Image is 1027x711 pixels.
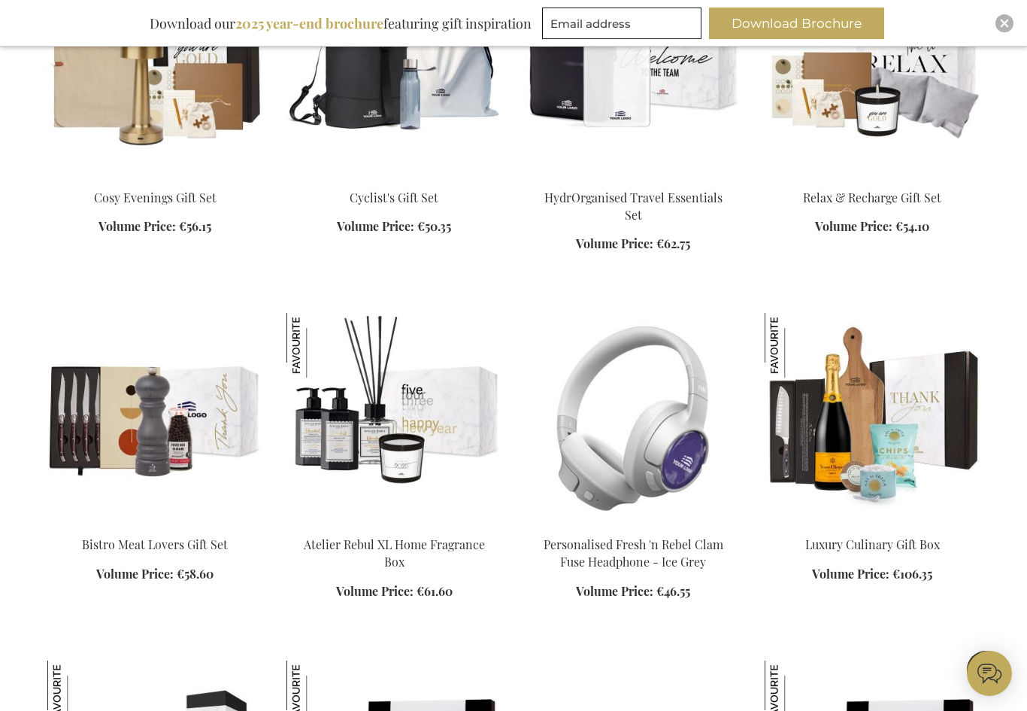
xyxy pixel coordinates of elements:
span: €106.35 [892,566,932,582]
span: €46.55 [656,583,690,599]
a: Volume Price: €62.75 [576,235,690,253]
input: Email address [542,8,701,39]
a: Volume Price: €50.35 [337,218,451,235]
span: €62.75 [656,235,690,251]
span: €54.10 [895,218,929,234]
a: Relax & Recharge Gift Set [765,171,980,185]
span: €58.60 [177,566,214,582]
span: Volume Price: [98,218,176,234]
img: Luxury Culinary Gift Box [765,313,980,524]
form: marketing offers and promotions [542,8,706,44]
img: Close [1000,19,1009,28]
span: €61.60 [417,583,453,599]
a: Cyclist's Gift Set [350,190,438,205]
span: Volume Price: [336,583,414,599]
a: Cosy Evenings Gift Set Cosy Evenings Gift Set [47,171,262,185]
iframe: belco-activator-frame [967,651,1012,696]
span: €50.35 [417,218,451,234]
img: Personalised Fresh 'n Rebel Clam Fuse Headphone - Ice Grey [526,313,741,524]
a: HydrOrganised Travel Essentials Set [544,190,723,223]
a: Personalised Fresh 'n Rebel Clam Fuse Headphone - Ice Grey [526,518,741,532]
div: Download our featuring gift inspiration [143,8,538,39]
a: Volume Price: €56.15 [98,218,211,235]
span: Volume Price: [337,218,414,234]
a: Volume Price: €106.35 [812,566,932,583]
a: Volume Price: €54.10 [815,218,929,235]
a: Volume Price: €61.60 [336,583,453,600]
a: Atelier Rebul XL Home Fragrance Box Atelier Rebul XL Home Fragrance Box [286,518,501,532]
a: Luxury Culinary Gift Box Luxury Culinary Gift Box [765,518,980,532]
a: Bistro Meat Lovers Gift Set [82,536,228,552]
a: Bistro Meat Lovers Gift Set [47,518,262,532]
span: Volume Price: [576,583,653,599]
span: €56.15 [179,218,211,234]
a: Cyclist's Gift Set Cyclist's Gift Set [286,171,501,185]
span: Volume Price: [576,235,653,251]
img: Atelier Rebul XL Home Fragrance Box [286,313,501,524]
span: Volume Price: [815,218,892,234]
a: HydrOrganised Travel Essentials Set [526,171,741,185]
img: Bistro Meat Lovers Gift Set [47,313,262,524]
span: Volume Price: [96,566,174,582]
a: Atelier Rebul XL Home Fragrance Box [304,536,485,570]
span: Volume Price: [812,566,889,582]
a: Relax & Recharge Gift Set [803,190,941,205]
img: Luxury Culinary Gift Box [765,313,829,378]
div: Close [995,14,1013,32]
b: 2025 year-end brochure [235,14,383,32]
a: Volume Price: €46.55 [576,583,690,600]
button: Download Brochure [709,8,884,39]
a: Volume Price: €58.60 [96,566,214,583]
a: Personalised Fresh 'n Rebel Clam Fuse Headphone - Ice Grey [544,536,723,570]
a: Luxury Culinary Gift Box [805,536,940,552]
a: Cosy Evenings Gift Set [94,190,217,205]
img: Atelier Rebul XL Home Fragrance Box [286,313,351,378]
